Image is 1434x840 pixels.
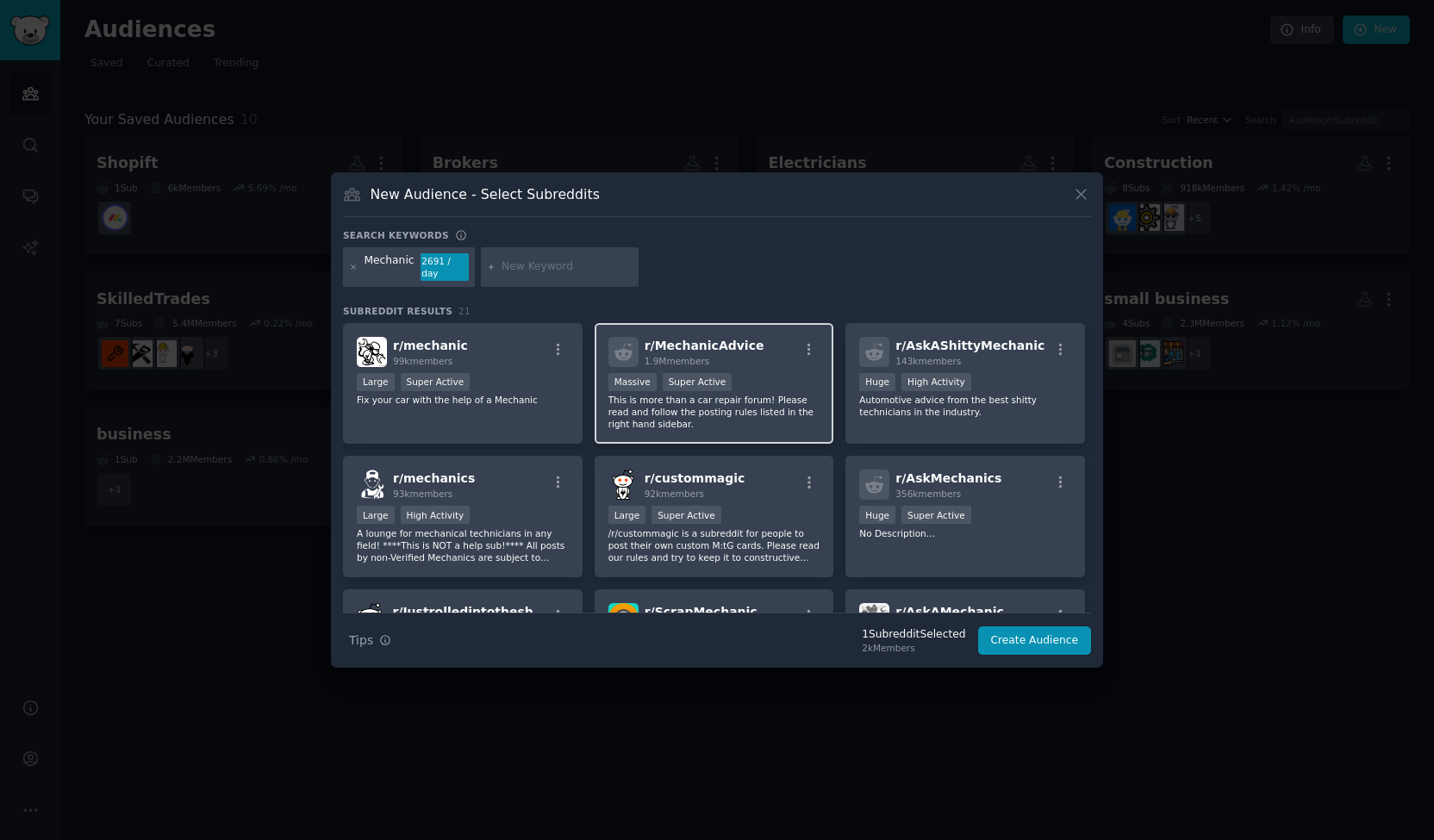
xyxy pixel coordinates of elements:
span: 93k members [393,488,452,499]
div: Huge [859,373,895,391]
div: Super Active [401,373,471,391]
span: Subreddit Results [343,305,452,317]
p: This is more than a car repair forum! Please read and follow the posting rules listed in the righ... [608,394,820,430]
button: Create Audience [978,626,1092,656]
div: High Activity [401,506,471,524]
span: 143k members [895,356,961,366]
div: Huge [859,506,895,524]
span: 92k members [645,488,704,499]
img: ScrapMechanic [608,603,639,633]
span: r/ AskAShittyMechanic [895,339,1044,352]
span: r/ Justrolledintotheshop [392,605,550,619]
span: r/ custommagic [645,471,745,485]
h3: Search keywords [343,229,449,241]
img: AskAMechanic [859,603,889,633]
span: Tips [349,632,373,650]
div: High Activity [901,373,971,391]
p: No Description... [859,527,1071,539]
span: r/ AskMechanics [895,471,1001,485]
div: Super Active [901,506,971,524]
span: r/ mechanics [393,471,475,485]
p: Fix your car with the help of a Mechanic [357,394,569,406]
img: mechanics [357,470,387,500]
div: Super Active [663,373,733,391]
div: 2691 / day [421,253,469,281]
div: Large [357,373,395,391]
div: Large [357,506,395,524]
input: New Keyword [502,259,633,275]
div: Massive [608,373,657,391]
p: /r/custommagic is a subreddit for people to post their own custom M:tG cards. Please read our rul... [608,527,820,563]
img: Justrolledintotheshop [357,603,386,633]
span: r/ AskAMechanic [895,605,1004,619]
p: A lounge for mechanical technicians in any field! ****This is NOT a help sub!**** All posts by no... [357,527,569,563]
img: custommagic [608,470,639,500]
h3: New Audience - Select Subreddits [371,185,600,203]
button: Tips [343,625,397,656]
img: mechanic [357,337,387,367]
div: 2k Members [862,642,965,654]
span: 356k members [895,488,961,499]
span: r/ mechanic [393,339,468,352]
span: 99k members [393,356,452,366]
div: Large [608,506,646,524]
p: Automotive advice from the best shitty technicians in the industry. [859,394,1071,418]
span: 1.9M members [645,356,710,366]
div: 1 Subreddit Selected [862,627,965,643]
span: r/ MechanicAdvice [645,339,764,352]
div: Super Active [652,506,721,524]
span: 21 [458,306,471,316]
div: Mechanic [365,253,415,281]
span: r/ ScrapMechanic [645,605,758,619]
